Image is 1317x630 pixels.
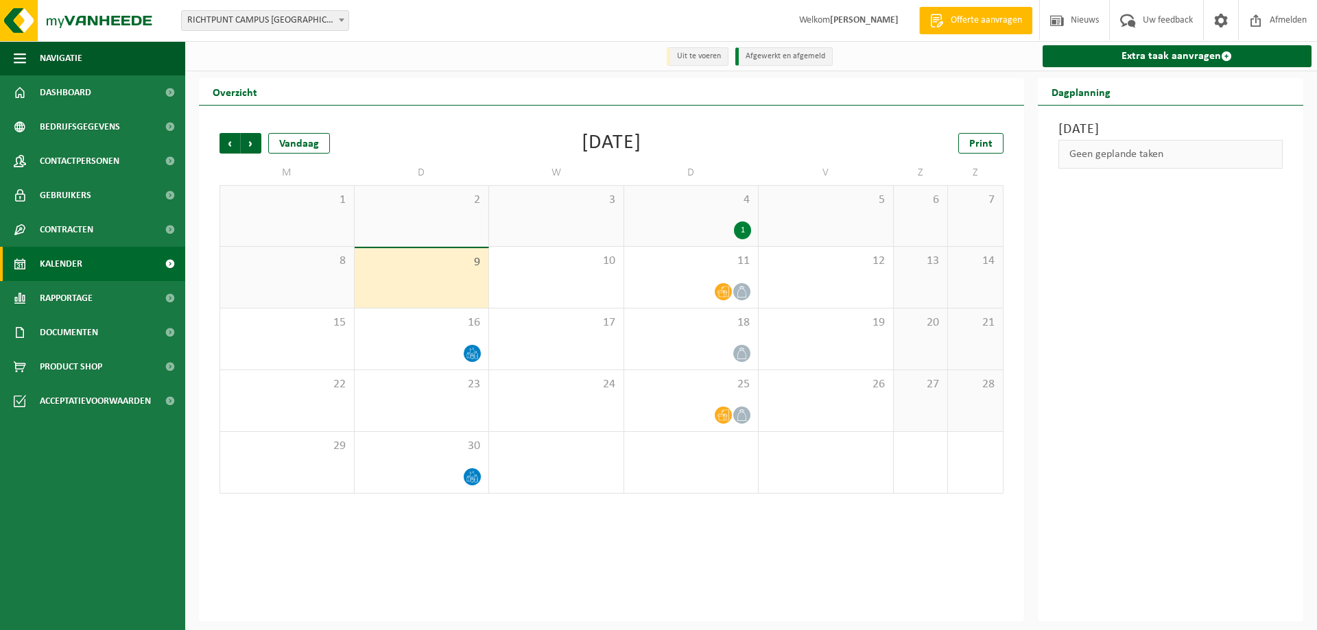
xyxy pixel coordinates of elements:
[361,439,482,454] span: 30
[40,315,98,350] span: Documenten
[766,315,886,330] span: 19
[40,144,119,178] span: Contactpersonen
[734,221,751,239] div: 1
[766,254,886,269] span: 12
[241,133,261,154] span: Volgende
[631,254,752,269] span: 11
[40,350,102,384] span: Product Shop
[496,315,617,330] span: 17
[227,315,347,330] span: 15
[759,160,894,185] td: V
[361,377,482,392] span: 23
[901,315,941,330] span: 20
[919,7,1032,34] a: Offerte aanvragen
[735,47,833,66] li: Afgewerkt en afgemeld
[901,254,941,269] span: 13
[40,75,91,110] span: Dashboard
[948,160,1003,185] td: Z
[40,281,93,315] span: Rapportage
[955,254,995,269] span: 14
[955,315,995,330] span: 21
[1058,140,1283,169] div: Geen geplande taken
[199,78,271,105] h2: Overzicht
[496,193,617,208] span: 3
[766,377,886,392] span: 26
[40,384,151,418] span: Acceptatievoorwaarden
[830,15,899,25] strong: [PERSON_NAME]
[969,138,993,149] span: Print
[361,255,482,270] span: 9
[955,377,995,392] span: 28
[894,160,949,185] td: Z
[181,10,349,31] span: RICHTPUNT CAMPUS OUDENAARDE
[227,439,347,454] span: 29
[40,110,120,144] span: Bedrijfsgegevens
[947,14,1025,27] span: Offerte aanvragen
[361,193,482,208] span: 2
[1038,78,1124,105] h2: Dagplanning
[219,133,240,154] span: Vorige
[631,315,752,330] span: 18
[667,47,728,66] li: Uit te voeren
[182,11,348,30] span: RICHTPUNT CAMPUS OUDENAARDE
[227,377,347,392] span: 22
[624,160,759,185] td: D
[1058,119,1283,140] h3: [DATE]
[40,41,82,75] span: Navigatie
[766,193,886,208] span: 5
[901,193,941,208] span: 6
[496,254,617,269] span: 10
[355,160,490,185] td: D
[955,193,995,208] span: 7
[40,213,93,247] span: Contracten
[40,247,82,281] span: Kalender
[582,133,641,154] div: [DATE]
[958,133,1004,154] a: Print
[489,160,624,185] td: W
[496,377,617,392] span: 24
[901,377,941,392] span: 27
[631,193,752,208] span: 4
[219,160,355,185] td: M
[268,133,330,154] div: Vandaag
[631,377,752,392] span: 25
[40,178,91,213] span: Gebruikers
[227,254,347,269] span: 8
[361,315,482,330] span: 16
[1043,45,1312,67] a: Extra taak aanvragen
[227,193,347,208] span: 1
